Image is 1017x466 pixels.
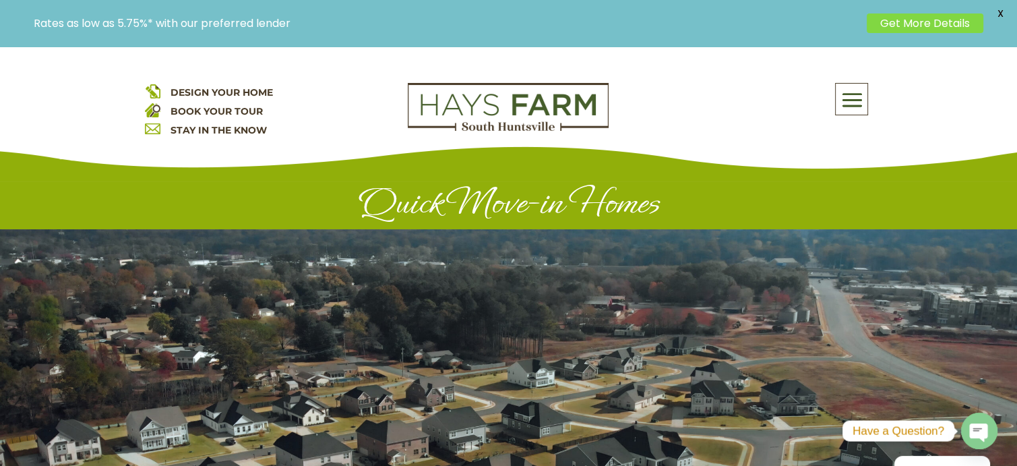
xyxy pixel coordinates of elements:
[408,122,609,134] a: hays farm homes huntsville development
[34,17,860,30] p: Rates as low as 5.75%* with our preferred lender
[171,105,263,117] a: BOOK YOUR TOUR
[145,102,160,117] img: book your home tour
[171,86,273,98] a: DESIGN YOUR HOME
[990,3,1010,24] span: X
[867,13,983,33] a: Get More Details
[408,83,609,132] img: Logo
[145,83,160,98] img: design your home
[171,124,267,136] a: STAY IN THE KNOW
[145,183,873,229] h1: Quick Move-in Homes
